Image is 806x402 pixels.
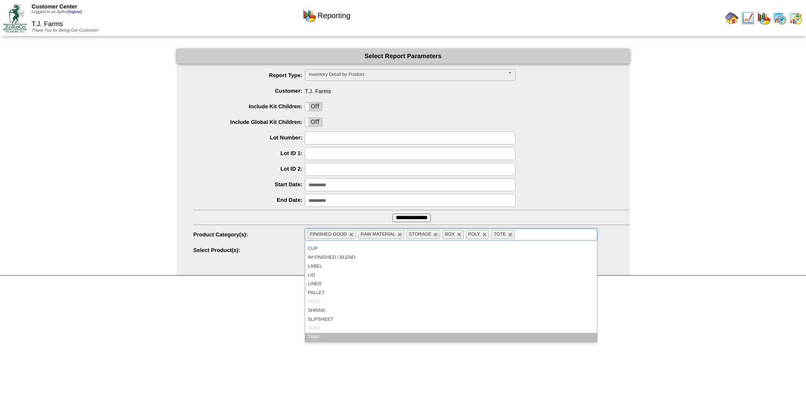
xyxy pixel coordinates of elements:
div: OnOff [305,102,322,111]
span: Logged in as Apfna [32,10,82,14]
li: LINER [305,280,596,289]
span: POLY [468,232,481,237]
span: Inventory Detail by Product [309,70,504,80]
img: graph.gif [757,11,771,25]
li: IM FINISHED / BLEND [305,253,596,262]
label: End Date: [193,197,305,203]
span: TOTE [494,232,506,237]
label: Start Date: [193,181,305,188]
li: LID [305,271,596,280]
li: CUP [305,244,596,253]
li: TRAY [305,333,596,342]
img: graph.gif [303,9,316,22]
label: Off [305,118,322,126]
span: Customer Center [32,3,77,10]
li: PALLET [305,289,596,297]
li: POLY [305,297,596,306]
label: Off [305,102,322,111]
label: Lot Number: [193,134,305,141]
li: SLIPSHEET [305,315,596,324]
label: Include Kit Children: [193,103,305,110]
span: BOX [445,232,454,237]
span: RAW MATERIAL [360,232,395,237]
label: Customer: [193,88,305,94]
label: Select Product(s): [193,247,305,253]
span: T.J. Farms [32,21,63,28]
div: Select Report Parameters [177,49,630,64]
label: Product Category(s): [193,231,305,238]
img: calendarinout.gif [789,11,803,25]
img: ZoRoCo_Logo(Green%26Foil)%20jpg.webp [3,4,27,32]
li: TOTE [305,324,596,333]
li: SHRINK [305,306,596,315]
span: STORAGE [409,232,432,237]
label: Report Type: [193,72,305,78]
label: Include Global Kit Children: [193,119,305,125]
li: LABEL [305,262,596,271]
label: Lot ID 2: [193,166,305,172]
label: Lot ID 1: [193,150,305,156]
span: FINISHED GOOD [310,232,347,237]
div: OnOff [305,118,322,127]
a: (logout) [68,10,82,14]
span: Thank You for Being Our Customer! [32,28,99,33]
span: Reporting [317,11,350,20]
img: line_graph.gif [741,11,755,25]
img: calendarprod.gif [773,11,787,25]
img: home.gif [725,11,739,25]
span: T.J. Farms [193,85,630,94]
